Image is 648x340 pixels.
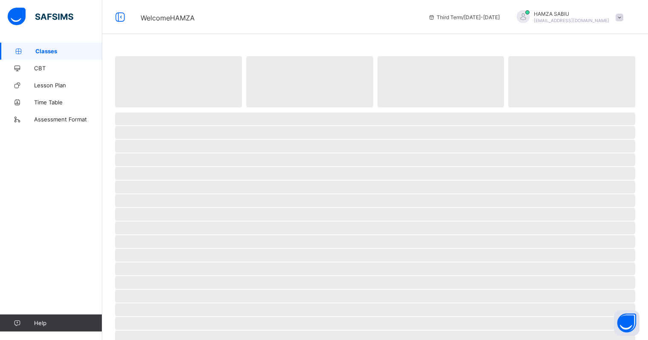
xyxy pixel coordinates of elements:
[35,48,102,55] span: Classes
[115,126,635,139] span: ‌
[115,208,635,221] span: ‌
[428,14,500,20] span: session/term information
[115,167,635,180] span: ‌
[115,290,635,303] span: ‌
[508,10,628,24] div: HAMZA SABIU
[34,116,102,123] span: Assessment Format
[115,140,635,153] span: ‌
[115,181,635,193] span: ‌
[115,194,635,207] span: ‌
[115,276,635,289] span: ‌
[115,249,635,262] span: ‌
[534,18,609,23] span: [EMAIL_ADDRESS][DOMAIN_NAME]
[115,56,242,107] span: ‌
[141,14,195,22] span: Welcome HAMZA
[34,320,102,326] span: Help
[115,222,635,234] span: ‌
[115,303,635,316] span: ‌
[34,82,102,89] span: Lesson Plan
[115,317,635,330] span: ‌
[34,99,102,106] span: Time Table
[34,65,102,72] span: CBT
[377,56,504,107] span: ‌
[115,153,635,166] span: ‌
[614,310,639,336] button: Open asap
[508,56,635,107] span: ‌
[8,8,73,26] img: safsims
[246,56,373,107] span: ‌
[115,235,635,248] span: ‌
[534,11,609,17] span: HAMZA SABIU
[115,112,635,125] span: ‌
[115,262,635,275] span: ‌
